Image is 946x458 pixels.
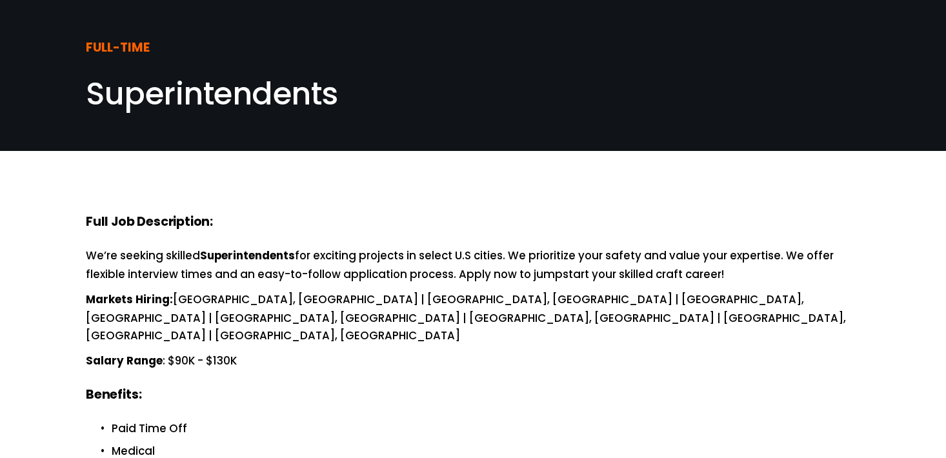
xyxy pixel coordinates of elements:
p: Paid Time Off [112,420,860,437]
p: : $90K - $130K [86,352,860,371]
strong: Full Job Description: [86,212,213,234]
strong: Benefits: [86,385,141,406]
strong: FULL-TIME [86,38,150,59]
strong: Markets Hiring: [86,291,173,310]
strong: Superintendents [200,247,295,266]
strong: Salary Range [86,352,163,371]
p: [GEOGRAPHIC_DATA], [GEOGRAPHIC_DATA] | [GEOGRAPHIC_DATA], [GEOGRAPHIC_DATA] | [GEOGRAPHIC_DATA], ... [86,291,860,344]
span: Superintendents [86,72,338,115]
p: We’re seeking skilled for exciting projects in select U.S cities. We prioritize your safety and v... [86,247,860,283]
